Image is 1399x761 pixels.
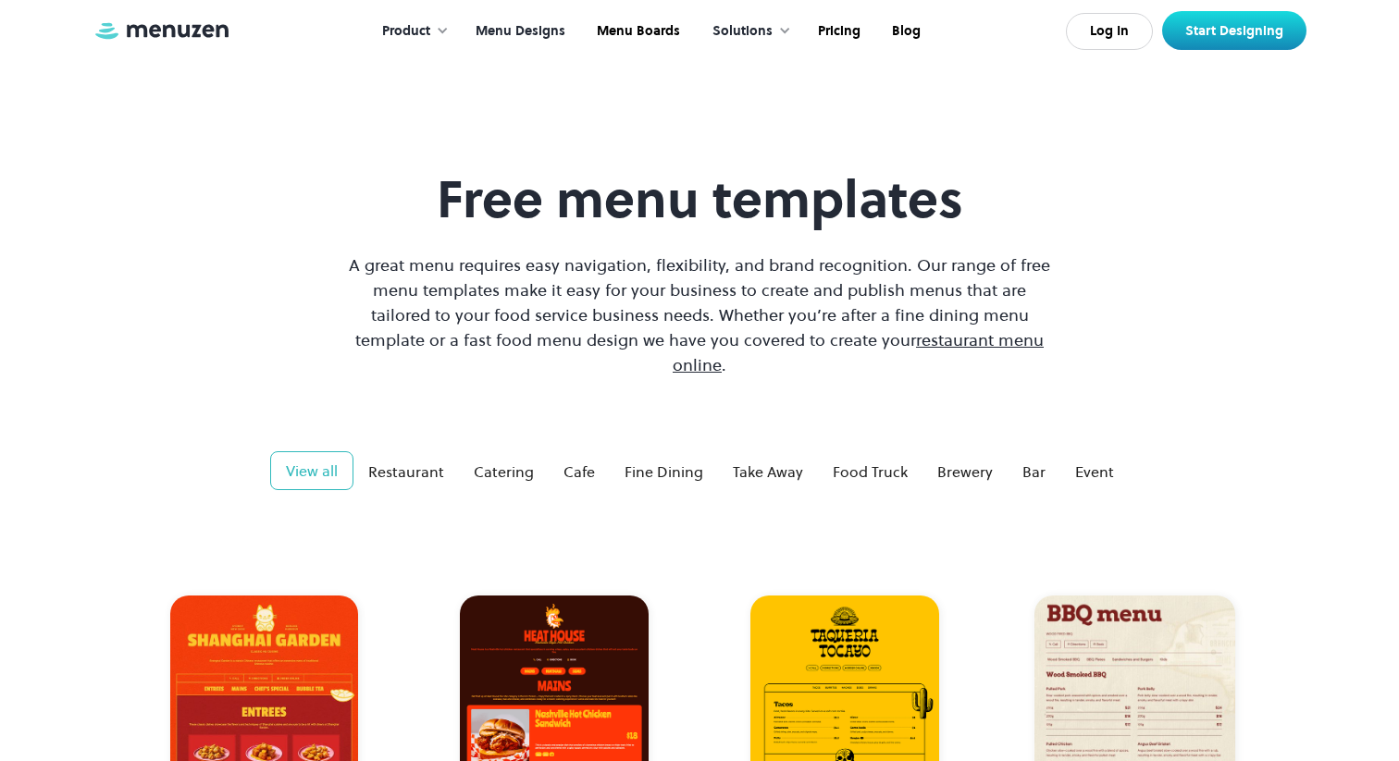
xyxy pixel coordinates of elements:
[1066,13,1153,50] a: Log In
[712,21,773,42] div: Solutions
[937,460,993,483] div: Brewery
[382,21,430,42] div: Product
[800,3,874,60] a: Pricing
[474,460,534,483] div: Catering
[874,3,935,60] a: Blog
[368,460,444,483] div: Restaurant
[364,3,458,60] div: Product
[733,460,803,483] div: Take Away
[579,3,694,60] a: Menu Boards
[833,460,908,483] div: Food Truck
[286,460,338,482] div: View all
[694,3,800,60] div: Solutions
[458,3,579,60] a: Menu Designs
[344,168,1055,230] h1: Free menu templates
[1162,11,1306,50] a: Start Designing
[344,252,1055,377] p: A great menu requires easy navigation, flexibility, and brand recognition. Our range of free menu...
[1022,460,1046,483] div: Bar
[563,460,595,483] div: Cafe
[1075,460,1114,483] div: Event
[625,460,703,483] div: Fine Dining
